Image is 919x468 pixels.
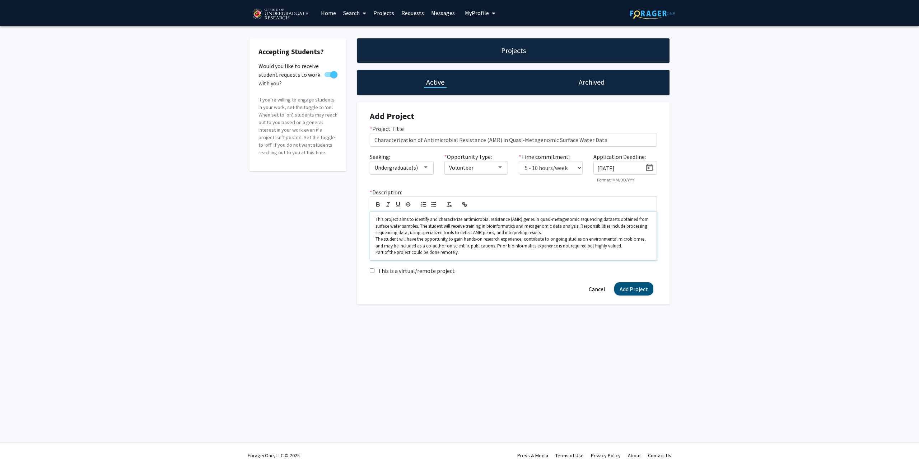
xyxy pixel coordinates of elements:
[248,443,300,468] div: ForagerOne, LLC © 2025
[648,452,671,459] a: Contact Us
[444,152,492,161] label: Opportunity Type:
[370,124,404,133] label: Project Title
[375,249,651,256] p: Part of the project could be done remotely.
[614,282,653,296] button: Add Project
[258,62,322,88] span: Would you like to receive student requests to work with you?
[597,178,635,183] mat-hint: Format: MM/DD/YYYY
[370,152,390,161] label: Seeking:
[426,77,444,87] h1: Active
[465,9,489,16] span: My Profile
[375,236,651,249] p: The student will have the opportunity to gain hands-on research experience, contribute to ongoing...
[449,164,474,171] span: Volunteer
[555,452,584,459] a: Terms of Use
[398,0,428,25] a: Requests
[258,96,337,156] p: If you’re willing to engage students in your work, set the toggle to ‘on’. When set to 'on', stud...
[258,47,337,56] h2: Accepting Students?
[370,0,398,25] a: Projects
[583,282,611,296] button: Cancel
[317,0,340,25] a: Home
[642,161,657,174] button: Open calendar
[340,0,370,25] a: Search
[628,452,641,459] a: About
[630,8,675,19] img: ForagerOne Logo
[519,152,570,161] label: Time commitment:
[593,152,646,161] label: Application Deadline:
[501,46,526,56] h1: Projects
[374,164,418,171] span: Undergraduate(s)
[370,188,402,197] label: Description:
[378,266,455,275] label: This is a virtual/remote project
[370,110,414,122] strong: Add Project
[249,5,310,23] img: University of Maryland Logo
[579,77,605,87] h1: Archived
[591,452,621,459] a: Privacy Policy
[517,452,548,459] a: Press & Media
[5,436,31,463] iframe: Chat
[428,0,458,25] a: Messages
[375,216,651,236] p: This project aims to identify and characterize antimicrobial resistance (AMR) genes in quasi-meta...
